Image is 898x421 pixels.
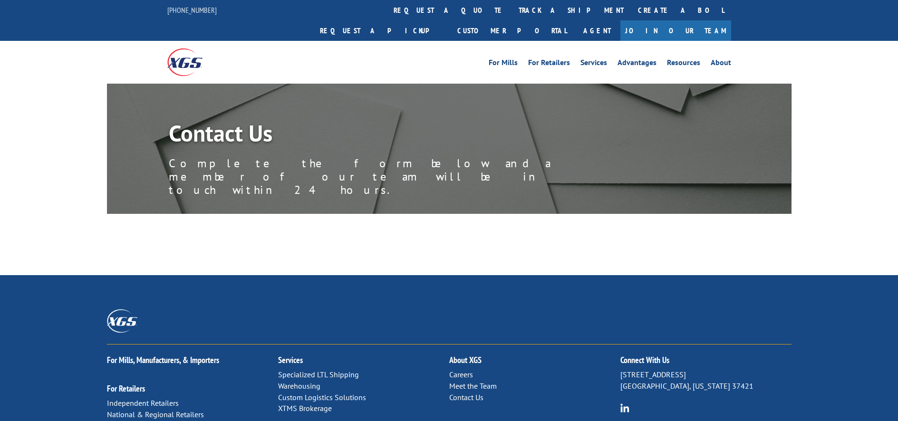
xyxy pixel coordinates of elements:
h2: Connect With Us [620,356,792,369]
a: About [711,59,731,69]
a: Services [580,59,607,69]
img: XGS_Logos_ALL_2024_All_White [107,309,137,333]
a: Advantages [618,59,657,69]
a: For Retailers [107,383,145,394]
a: Services [278,354,303,365]
a: Resources [667,59,700,69]
a: Customer Portal [450,20,574,41]
h1: Contact Us [169,122,597,149]
a: Independent Retailers [107,398,179,408]
a: National & Regional Retailers [107,410,204,419]
p: [STREET_ADDRESS] [GEOGRAPHIC_DATA], [US_STATE] 37421 [620,369,792,392]
a: [PHONE_NUMBER] [167,5,217,15]
a: XTMS Brokerage [278,403,332,413]
a: Join Our Team [620,20,731,41]
a: Meet the Team [449,381,497,391]
a: Careers [449,370,473,379]
a: Custom Logistics Solutions [278,392,366,402]
a: Specialized LTL Shipping [278,370,359,379]
a: For Mills [489,59,518,69]
a: Agent [574,20,620,41]
a: For Retailers [528,59,570,69]
a: Request a pickup [313,20,450,41]
p: Complete the form below and a member of our team will be in touch within 24 hours. [169,157,597,197]
a: About XGS [449,354,482,365]
a: Warehousing [278,381,320,391]
a: Contact Us [449,392,483,402]
img: group-6 [620,403,629,412]
a: For Mills, Manufacturers, & Importers [107,354,219,365]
